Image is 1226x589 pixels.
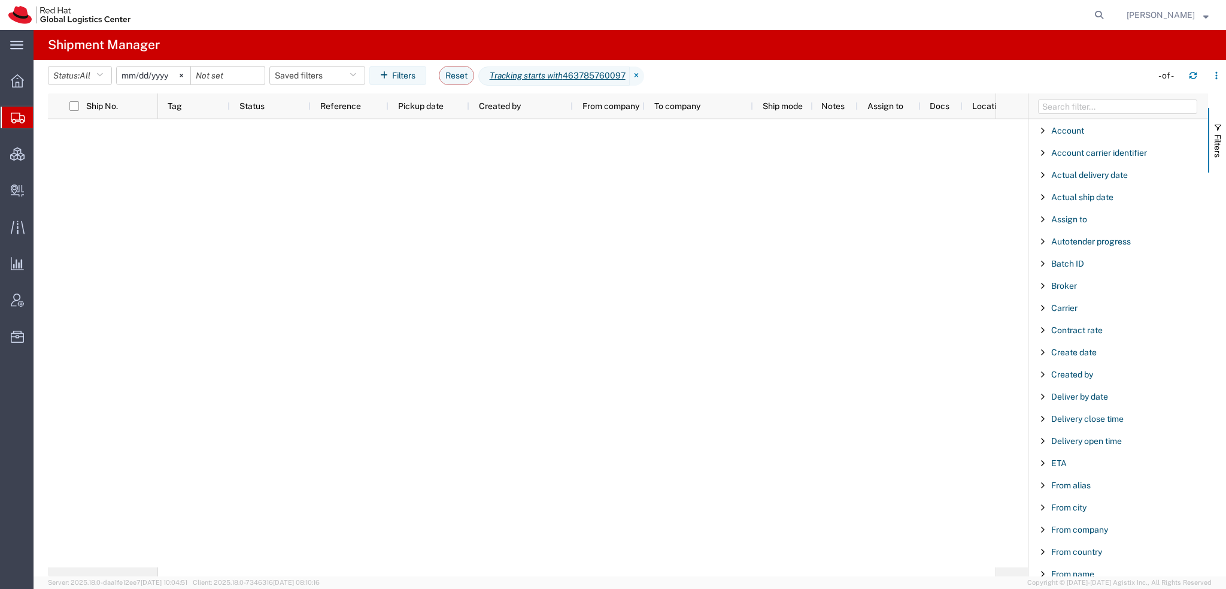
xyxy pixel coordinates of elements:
[490,70,563,82] i: Tracking starts with
[1051,569,1094,579] span: From name
[1126,8,1209,22] button: [PERSON_NAME]
[141,579,187,586] span: [DATE] 10:04:51
[582,101,639,111] span: From company
[48,579,187,586] span: Server: 2025.18.0-daa1fe12ee7
[763,101,803,111] span: Ship mode
[1028,119,1208,576] div: Filter List 66 Filters
[654,101,700,111] span: To company
[1038,99,1197,114] input: Filter Columns Input
[1051,303,1078,313] span: Carrier
[972,101,1006,111] span: Location
[1051,458,1067,468] span: ETA
[1051,170,1128,180] span: Actual delivery date
[1051,481,1091,490] span: From alias
[1051,370,1093,379] span: Created by
[239,101,265,111] span: Status
[269,66,365,85] button: Saved filters
[369,66,426,85] button: Filters
[1051,215,1087,224] span: Assign to
[80,71,90,80] span: All
[117,67,190,84] input: Not set
[478,67,630,86] span: Tracking starts with 463785760097
[193,579,320,586] span: Client: 2025.18.0-7346316
[1158,70,1179,82] div: - of -
[1027,578,1212,588] span: Copyright © [DATE]-[DATE] Agistix Inc., All Rights Reserved
[479,101,521,111] span: Created by
[1051,503,1087,512] span: From city
[273,579,320,586] span: [DATE] 08:10:16
[1051,392,1108,401] span: Deliver by date
[1213,134,1222,158] span: Filters
[1127,8,1195,22] span: Kirk Newcross
[867,101,903,111] span: Assign to
[191,67,265,84] input: Not set
[1051,192,1113,202] span: Actual ship date
[8,6,131,24] img: logo
[1051,436,1122,446] span: Delivery open time
[930,101,949,111] span: Docs
[320,101,361,111] span: Reference
[1051,547,1102,557] span: From country
[1051,126,1084,135] span: Account
[1051,259,1084,268] span: Batch ID
[48,66,112,85] button: Status:All
[398,101,444,111] span: Pickup date
[86,101,118,111] span: Ship No.
[821,101,845,111] span: Notes
[1051,148,1147,158] span: Account carrier identifier
[1051,414,1124,424] span: Delivery close time
[1051,525,1108,534] span: From company
[1051,237,1131,246] span: Autotender progress
[1051,325,1103,335] span: Contract rate
[168,101,182,111] span: Tag
[48,30,160,60] h4: Shipment Manager
[439,66,474,85] button: Reset
[1051,348,1097,357] span: Create date
[1051,281,1077,291] span: Broker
